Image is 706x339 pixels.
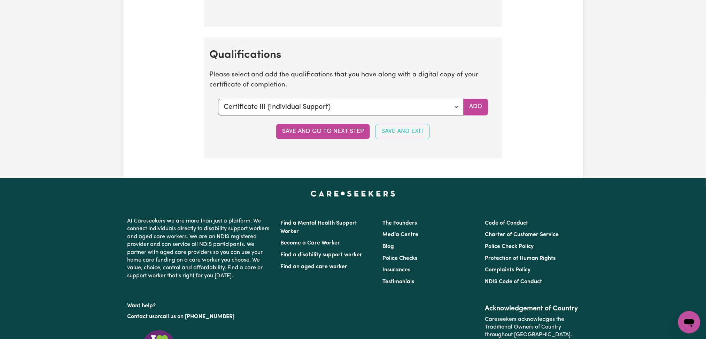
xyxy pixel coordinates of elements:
a: Police Checks [383,256,418,261]
a: Find a Mental Health Support Worker [281,220,357,234]
p: or [127,310,272,323]
a: Find an aged care worker [281,264,348,270]
a: Blog [383,244,394,249]
h2: Acknowledgement of Country [485,304,579,313]
a: Charter of Customer Service [485,232,559,238]
a: NDIS Code of Conduct [485,279,542,285]
a: Contact us [127,314,155,319]
p: Want help? [127,299,272,310]
a: Protection of Human Rights [485,256,556,261]
a: call us on [PHONE_NUMBER] [160,314,235,319]
a: The Founders [383,220,417,226]
p: At Careseekers we are more than just a platform. We connect individuals directly to disability su... [127,214,272,282]
a: Media Centre [383,232,419,238]
button: Save and Exit [375,124,430,139]
a: Become a Care Worker [281,240,340,246]
h2: Qualifications [210,48,497,62]
a: Code of Conduct [485,220,528,226]
button: Save and go to next step [276,124,370,139]
a: Find a disability support worker [281,252,363,258]
iframe: Button to launch messaging window [678,311,700,333]
a: Police Check Policy [485,244,534,249]
a: Careseekers home page [311,191,395,196]
a: Complaints Policy [485,267,530,273]
p: Please select and add the qualifications that you have along with a digital copy of your certific... [210,70,497,90]
a: Testimonials [383,279,414,285]
a: Insurances [383,267,411,273]
button: Add selected qualification [464,99,488,115]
